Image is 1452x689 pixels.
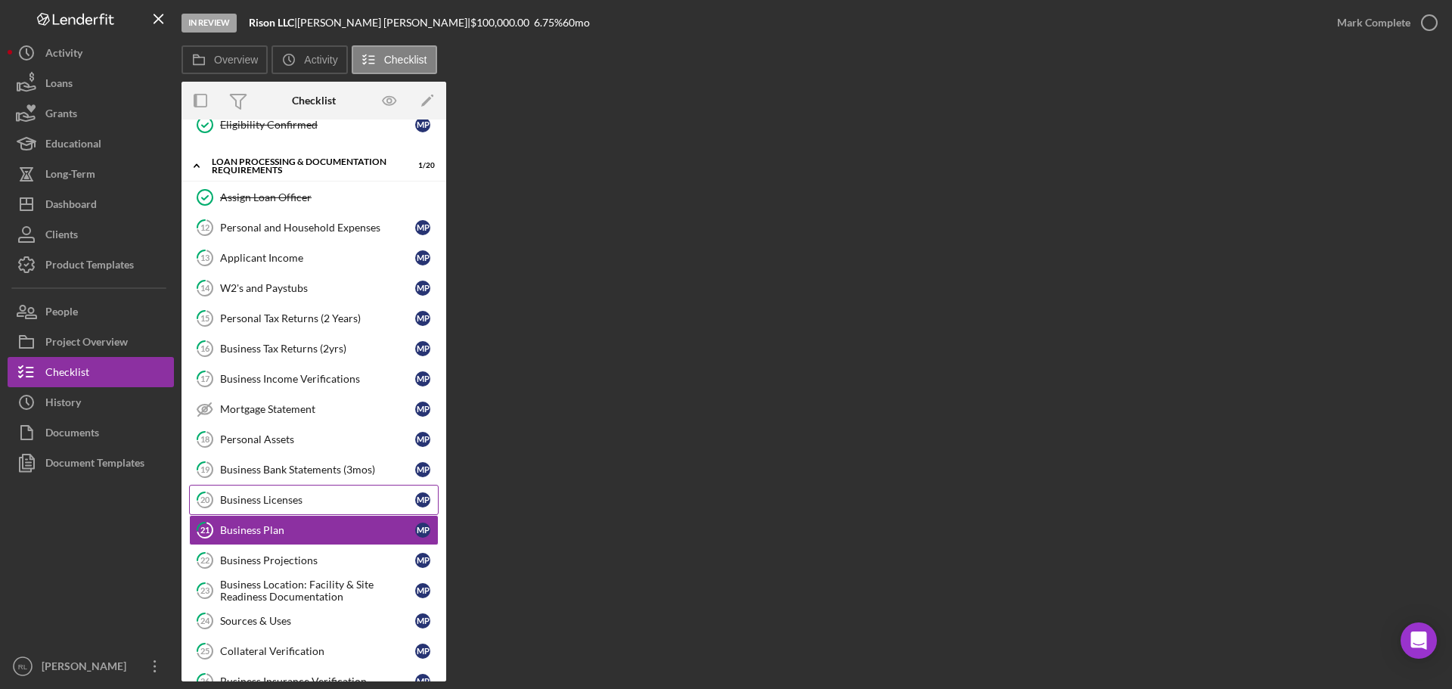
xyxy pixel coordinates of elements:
a: 25Collateral VerificationMP [189,636,439,666]
div: M P [415,492,430,507]
button: Mark Complete [1322,8,1444,38]
div: Personal and Household Expenses [220,222,415,234]
div: [PERSON_NAME] [PERSON_NAME] | [297,17,470,29]
div: W2's and Paystubs [220,282,415,294]
div: M P [415,117,430,132]
div: Business Location: Facility & Site Readiness Documentation [220,579,415,603]
div: Business Insurance Verification [220,675,415,687]
a: 18Personal AssetsMP [189,424,439,455]
div: Eligibility Confirmed [220,119,415,131]
a: 20Business LicensesMP [189,485,439,515]
div: Loans [45,68,73,102]
div: Mortgage Statement [220,403,415,415]
button: Documents [8,417,174,448]
div: Business Licenses [220,494,415,506]
div: M P [415,341,430,356]
tspan: 24 [200,616,210,625]
div: Dashboard [45,189,97,223]
div: $100,000.00 [470,17,534,29]
tspan: 12 [200,222,209,232]
div: Product Templates [45,250,134,284]
div: M P [415,644,430,659]
a: 22Business ProjectionsMP [189,545,439,576]
tspan: 23 [200,585,209,595]
div: Sources & Uses [220,615,415,627]
button: Checklist [8,357,174,387]
div: Mark Complete [1337,8,1410,38]
div: M P [415,250,430,265]
tspan: 18 [200,434,209,444]
div: Documents [45,417,99,452]
button: History [8,387,174,417]
div: M P [415,462,430,477]
button: Loans [8,68,174,98]
label: Overview [214,54,258,66]
div: Long-Term [45,159,95,193]
div: M P [415,553,430,568]
div: Business Projections [220,554,415,566]
div: 60 mo [563,17,590,29]
a: Assign Loan Officer [189,182,439,213]
div: | [249,17,297,29]
text: RL [18,663,28,671]
button: Educational [8,129,174,159]
div: Document Templates [45,448,144,482]
tspan: 17 [200,374,210,383]
div: Applicant Income [220,252,415,264]
button: Dashboard [8,189,174,219]
tspan: 16 [200,343,210,353]
div: Business Bank Statements (3mos) [220,464,415,476]
a: Grants [8,98,174,129]
div: Personal Tax Returns (2 Years) [220,312,415,324]
button: RL[PERSON_NAME] [8,651,174,681]
a: 24Sources & UsesMP [189,606,439,636]
label: Activity [304,54,337,66]
div: History [45,387,81,421]
div: 6.75 % [534,17,563,29]
a: Activity [8,38,174,68]
a: 15Personal Tax Returns (2 Years)MP [189,303,439,334]
div: Business Tax Returns (2yrs) [220,343,415,355]
a: 17Business Income VerificationsMP [189,364,439,394]
a: Eligibility ConfirmedMP [189,110,439,140]
a: 14W2's and PaystubsMP [189,273,439,303]
a: 16Business Tax Returns (2yrs)MP [189,334,439,364]
tspan: 21 [200,525,209,535]
div: Assign Loan Officer [220,191,438,203]
tspan: 19 [200,464,210,474]
div: Checklist [45,357,89,391]
div: M P [415,674,430,689]
button: Document Templates [8,448,174,478]
div: M P [415,311,430,326]
div: M P [415,402,430,417]
a: 19Business Bank Statements (3mos)MP [189,455,439,485]
div: M P [415,613,430,628]
div: Grants [45,98,77,132]
tspan: 20 [200,495,210,504]
div: Checklist [292,95,336,107]
button: Activity [271,45,347,74]
div: In Review [181,14,237,33]
a: 21Business PlanMP [189,515,439,545]
div: M P [415,371,430,386]
button: Overview [181,45,268,74]
b: Rison LLC [249,16,294,29]
button: People [8,296,174,327]
a: 12Personal and Household ExpensesMP [189,213,439,243]
button: Project Overview [8,327,174,357]
div: Personal Assets [220,433,415,445]
a: Product Templates [8,250,174,280]
a: 23Business Location: Facility & Site Readiness DocumentationMP [189,576,439,606]
div: Business Income Verifications [220,373,415,385]
div: Loan Processing & Documentation Requirements [212,157,397,175]
div: M P [415,281,430,296]
label: Checklist [384,54,427,66]
button: Clients [8,219,174,250]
